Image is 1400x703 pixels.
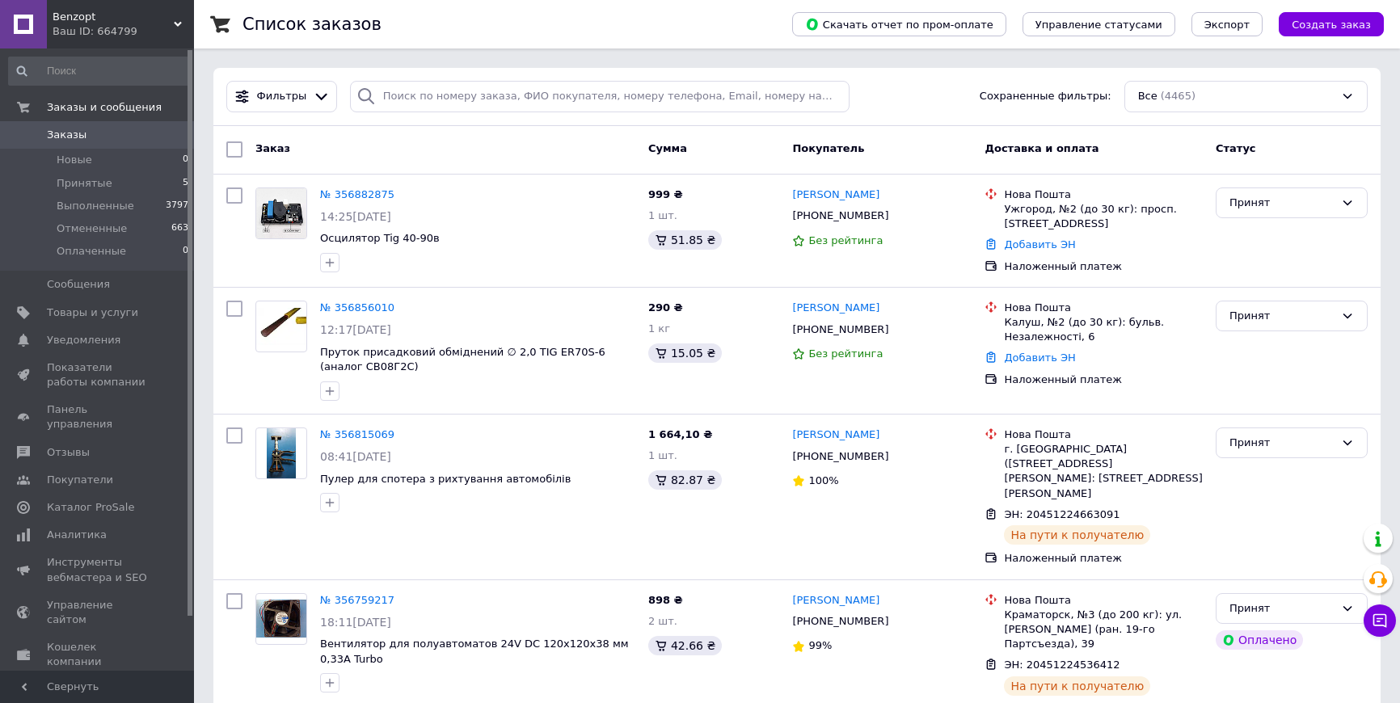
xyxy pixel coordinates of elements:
span: Сохраненные фильтры: [980,89,1111,104]
a: Фото товару [255,593,307,645]
span: 08:41[DATE] [320,450,391,463]
span: Оплаченные [57,244,126,259]
span: Заказы [47,128,86,142]
div: Наложенный платеж [1004,551,1203,566]
a: Вентилятор для полуавтоматов 24V DC 120х120х38 мм 0,33А Turbo [320,638,629,665]
div: 42.66 ₴ [648,636,722,655]
span: 290 ₴ [648,301,683,314]
span: 1 кг [648,322,670,335]
input: Поиск по номеру заказа, ФИО покупателя, номеру телефона, Email, номеру накладной [350,81,850,112]
a: [PERSON_NAME] [792,427,879,443]
a: [PERSON_NAME] [792,187,879,203]
img: Фото товару [256,600,306,638]
span: 18:11[DATE] [320,616,391,629]
span: Выполненные [57,199,134,213]
span: 898 ₴ [648,594,683,606]
div: Наложенный платеж [1004,373,1203,387]
span: Отмененные [57,221,127,236]
div: Нова Пошта [1004,301,1203,315]
div: [PHONE_NUMBER] [789,205,892,226]
span: Заказ [255,142,290,154]
div: Оплачено [1216,630,1303,650]
span: Без рейтинга [808,234,883,246]
a: № 356882875 [320,188,394,200]
span: 999 ₴ [648,188,683,200]
a: Осцилятор Tig 40-90в [320,232,440,244]
a: Добавить ЭН [1004,351,1075,364]
span: Аналитика [47,528,107,542]
div: На пути к получателю [1004,525,1150,545]
div: Принят [1229,195,1335,212]
a: [PERSON_NAME] [792,593,879,608]
span: Скачать отчет по пром-оплате [805,17,993,32]
span: (4465) [1161,90,1195,102]
a: Пулер для спотера з рихтування автомобілів [320,473,571,485]
span: Создать заказ [1292,19,1371,31]
span: 1 шт. [648,209,677,221]
span: ЭН: 20451224536412 [1004,659,1120,671]
a: Фото товару [255,187,307,239]
img: Фото товару [256,308,306,346]
span: Покупатель [792,142,864,154]
span: 0 [183,153,188,167]
span: ЭН: 20451224663091 [1004,508,1120,520]
span: Каталог ProSale [47,500,134,515]
span: Сумма [648,142,687,154]
span: 663 [171,221,188,236]
span: Заказы и сообщения [47,100,162,115]
span: 14:25[DATE] [320,210,391,223]
a: № 356815069 [320,428,394,440]
span: 12:17[DATE] [320,323,391,336]
div: [PHONE_NUMBER] [789,611,892,632]
span: Принятые [57,176,112,191]
span: 1 шт. [648,449,677,461]
span: Benzopt [53,10,174,24]
div: Краматорск, №3 (до 200 кг): ул. [PERSON_NAME] (ран. 19-го Партсъезда), 39 [1004,608,1203,652]
span: 99% [808,639,832,651]
div: Калуш, №2 (до 30 кг): бульв. Незалежності, 6 [1004,315,1203,344]
div: 51.85 ₴ [648,230,722,250]
a: Пруток присадковий обміднений ∅ 2,0 TIG ER70S-6 (аналог СВ08Г2С) [320,346,605,373]
div: Принят [1229,435,1335,452]
h1: Список заказов [242,15,382,34]
div: Нова Пошта [1004,187,1203,202]
a: [PERSON_NAME] [792,301,879,316]
a: № 356759217 [320,594,394,606]
span: Управление статусами [1035,19,1162,31]
span: Доставка и оплата [985,142,1098,154]
span: 5 [183,176,188,191]
span: Управление сайтом [47,598,150,627]
span: Покупатели [47,473,113,487]
span: Статус [1216,142,1256,154]
span: Новые [57,153,92,167]
span: Товары и услуги [47,305,138,320]
span: Без рейтинга [808,347,883,360]
a: Фото товару [255,427,307,479]
div: г. [GEOGRAPHIC_DATA] ([STREET_ADDRESS][PERSON_NAME]: [STREET_ADDRESS][PERSON_NAME] [1004,442,1203,501]
span: Показатели работы компании [47,360,150,389]
span: Панель управления [47,402,150,431]
button: Чат с покупателем [1364,604,1396,637]
div: 15.05 ₴ [648,343,722,363]
a: № 356856010 [320,301,394,314]
div: Наложенный платеж [1004,259,1203,274]
button: Создать заказ [1279,12,1384,36]
span: Инструменты вебмастера и SEO [47,555,150,584]
button: Экспорт [1191,12,1263,36]
a: Добавить ЭН [1004,238,1075,250]
span: 0 [183,244,188,259]
a: Создать заказ [1263,18,1384,30]
div: Нова Пошта [1004,427,1203,442]
img: Фото товару [267,428,295,478]
span: Фильтры [257,89,307,104]
div: Ваш ID: 664799 [53,24,194,39]
div: 82.87 ₴ [648,470,722,490]
span: Все [1138,89,1158,104]
span: Экспорт [1204,19,1250,31]
div: [PHONE_NUMBER] [789,446,892,467]
span: 1 664,10 ₴ [648,428,712,440]
button: Скачать отчет по пром-оплате [792,12,1006,36]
